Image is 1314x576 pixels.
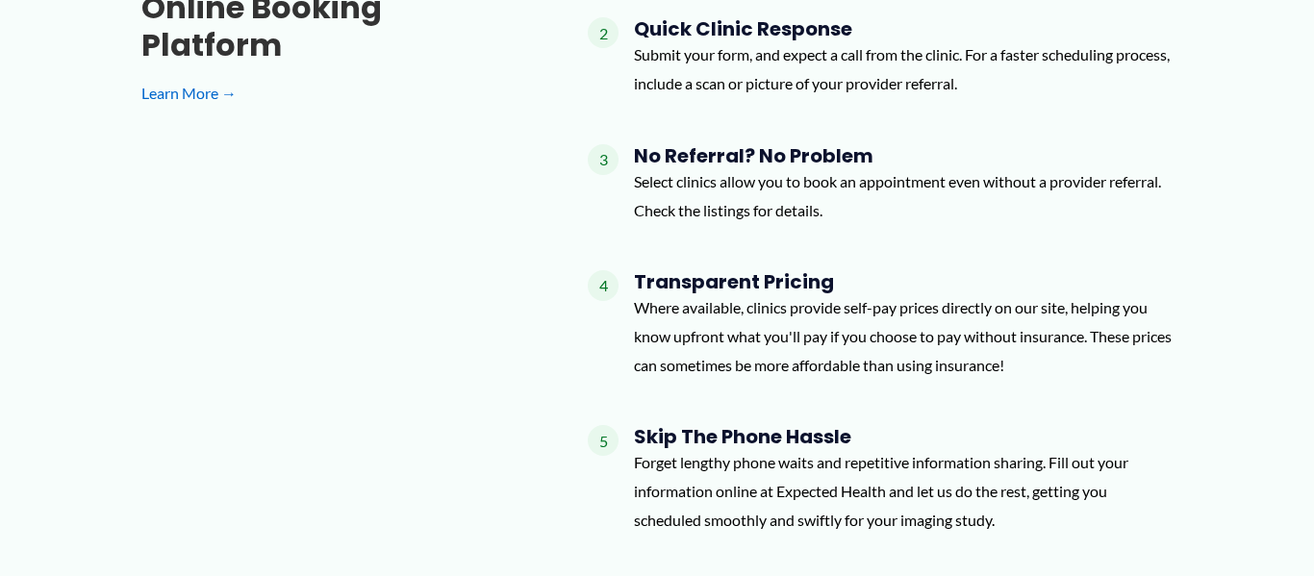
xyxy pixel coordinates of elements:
[634,425,1173,448] h4: Skip the Phone Hassle
[634,270,1173,293] h4: Transparent Pricing
[634,144,1173,167] h4: No Referral? No Problem
[634,293,1173,379] p: Where available, clinics provide self-pay prices directly on our site, helping you know upfront w...
[141,79,526,108] a: Learn More →
[634,448,1173,534] p: Forget lengthy phone waits and repetitive information sharing. Fill out your information online a...
[634,167,1173,224] p: Select clinics allow you to book an appointment even without a provider referral. Check the listi...
[588,144,619,175] span: 3
[588,17,619,48] span: 2
[634,17,1173,40] h4: Quick Clinic Response
[588,425,619,456] span: 5
[588,270,619,301] span: 4
[634,40,1173,97] p: Submit your form, and expect a call from the clinic. For a faster scheduling process, include a s...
